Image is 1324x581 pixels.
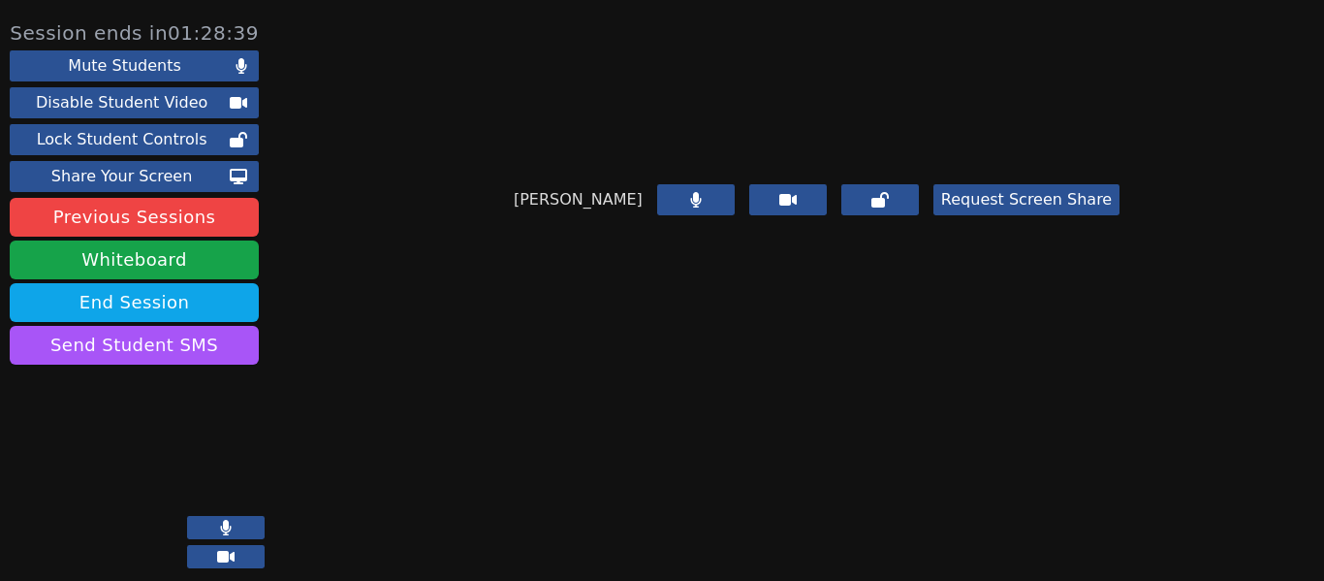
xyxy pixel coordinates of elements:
div: Disable Student Video [14,91,230,114]
div: Lock Student Controls [14,128,230,151]
div: Share Your Screen [14,165,230,188]
button: Disable Student Video [10,87,259,118]
span: Session ends in [10,19,259,47]
span: [PERSON_NAME] [514,188,643,211]
button: Request Screen Share [933,184,1119,215]
div: Mute Students [14,54,236,78]
button: Lock Student Controls [10,124,259,155]
button: Send Student SMS [10,326,259,365]
button: Mute Students [10,50,259,81]
button: End Session [10,283,259,322]
time: 01:28:39 [168,21,259,45]
button: Share Your Screen [10,161,259,192]
a: Previous Sessions [10,198,259,237]
button: Whiteboard [10,241,259,279]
